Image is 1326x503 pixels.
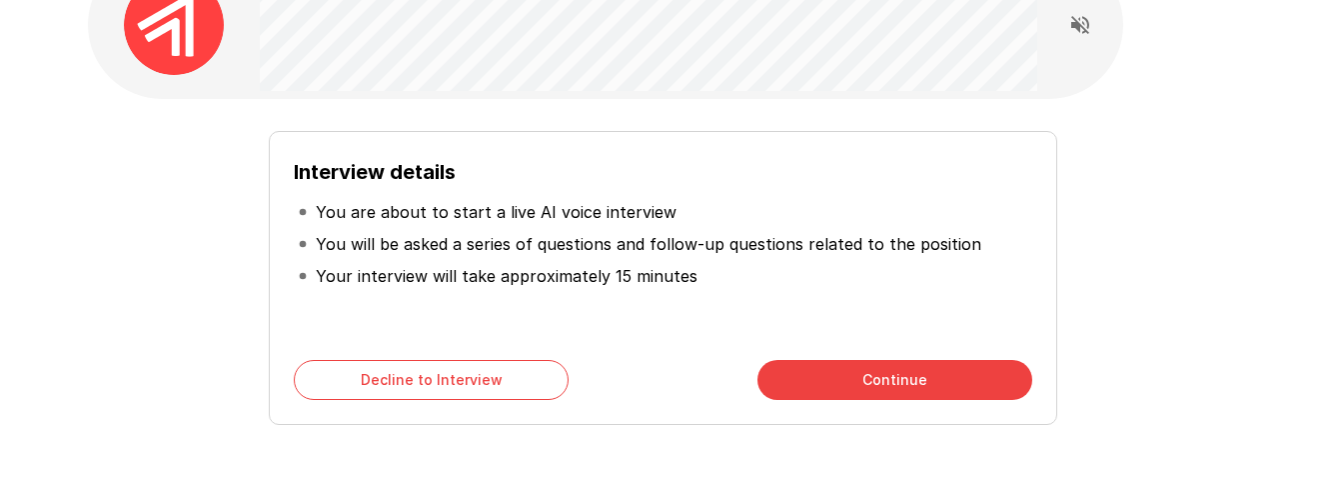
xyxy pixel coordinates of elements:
p: Your interview will take approximately 15 minutes [316,264,697,288]
button: Continue [757,360,1032,400]
button: Read questions aloud [1060,5,1100,45]
b: Interview details [294,160,456,184]
button: Decline to Interview [294,360,569,400]
p: You are about to start a live AI voice interview [316,200,676,224]
p: You will be asked a series of questions and follow-up questions related to the position [316,232,981,256]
